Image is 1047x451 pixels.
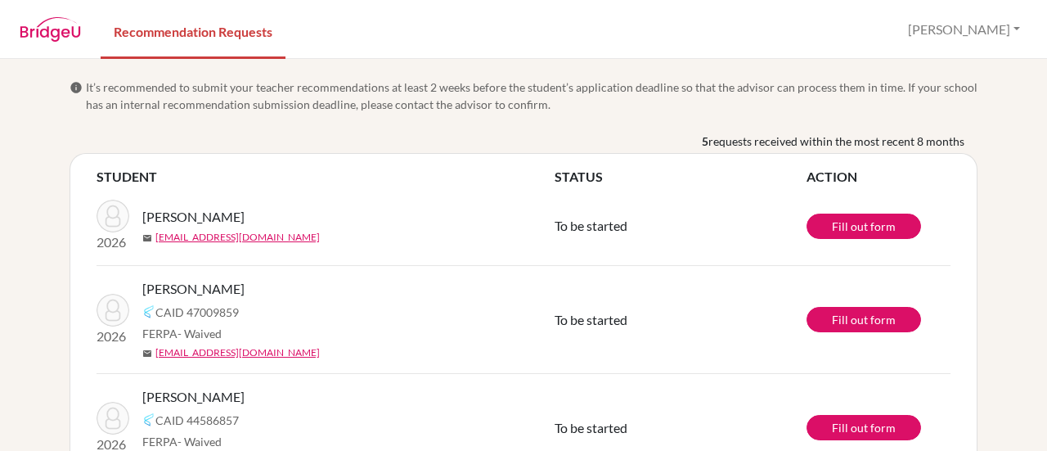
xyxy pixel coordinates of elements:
[20,17,81,42] img: BridgeU logo
[155,304,239,321] span: CAID 47009859
[142,305,155,318] img: Common App logo
[901,14,1027,45] button: [PERSON_NAME]
[142,233,152,243] span: mail
[807,167,950,187] th: ACTION
[97,402,129,435] img: Olivieri, Felipe
[555,312,627,327] span: To be started
[155,345,320,360] a: [EMAIL_ADDRESS][DOMAIN_NAME]
[97,327,129,346] p: 2026
[177,435,222,449] span: - Waived
[142,279,245,299] span: [PERSON_NAME]
[555,420,627,435] span: To be started
[155,230,320,245] a: [EMAIL_ADDRESS][DOMAIN_NAME]
[142,207,245,227] span: [PERSON_NAME]
[555,167,807,187] th: STATUS
[555,218,627,233] span: To be started
[97,200,129,232] img: Bergallo, Ignacio
[177,327,222,341] span: - Waived
[142,413,155,426] img: Common App logo
[142,387,245,407] span: [PERSON_NAME]
[70,81,83,94] span: info
[708,133,964,150] span: requests received within the most recent 8 months
[702,133,708,150] b: 5
[101,2,285,59] a: Recommendation Requests
[97,167,555,187] th: STUDENT
[155,412,239,429] span: CAID 44586857
[97,232,129,252] p: 2026
[142,349,152,359] span: mail
[142,325,222,342] span: FERPA
[142,433,222,450] span: FERPA
[97,294,129,327] img: Andrade, Maya
[86,79,977,113] span: It’s recommended to submit your teacher recommendations at least 2 weeks before the student’s app...
[807,307,921,332] a: Fill out form
[807,214,921,239] a: Fill out form
[807,415,921,440] a: Fill out form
